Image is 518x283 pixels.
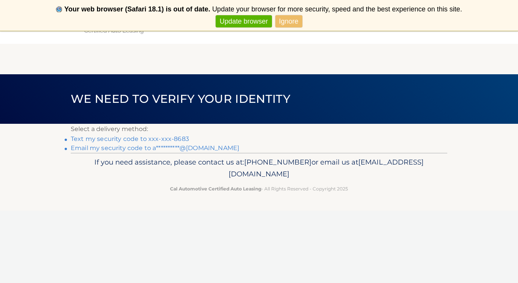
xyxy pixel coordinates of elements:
span: We need to verify your identity [71,92,290,106]
p: If you need assistance, please contact us at: or email us at [76,156,442,181]
p: - All Rights Reserved - Copyright 2025 [76,185,442,193]
p: Select a delivery method: [71,124,447,134]
span: [PHONE_NUMBER] [244,158,311,166]
strong: Cal Automotive Certified Auto Leasing [170,186,261,192]
a: Update browser [216,15,272,28]
b: Your web browser (Safari 18.1) is out of date. [64,5,210,13]
a: Email my security code to a**********@[DOMAIN_NAME] [71,144,239,152]
a: Text my security code to xxx-xxx-8683 [71,135,189,142]
a: Ignore [275,15,302,28]
span: Update your browser for more security, speed and the best experience on this site. [212,5,462,13]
